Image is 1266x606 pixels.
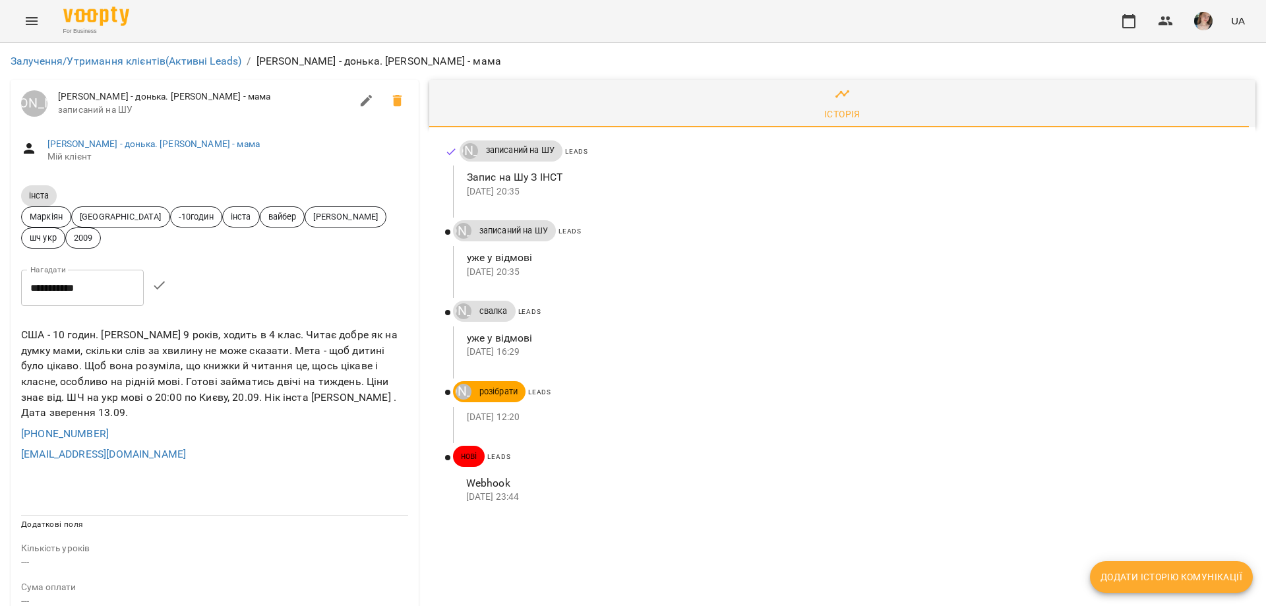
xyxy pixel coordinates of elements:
p: [PERSON_NAME] - донька. [PERSON_NAME] - мама [256,53,502,69]
span: -10годин [171,210,222,223]
p: [DATE] 20:35 [467,185,1234,198]
p: [DATE] 23:44 [466,491,1234,504]
a: [PERSON_NAME] [453,303,471,319]
p: [DATE] 16:29 [467,346,1234,359]
div: Кудлик Марія [456,384,471,400]
a: [PERSON_NAME] [21,90,47,117]
div: Луцук Маркіян [462,143,478,159]
span: Leads [487,453,510,460]
span: нові [453,450,485,462]
span: шч укр [22,231,65,244]
span: записаний на ШУ [471,225,556,237]
div: Історія [824,106,860,122]
p: уже у відмові [467,330,1234,346]
span: [PERSON_NAME] - донька. [PERSON_NAME] - мама [58,90,351,104]
p: Webhook [466,475,1234,491]
span: For Business [63,27,129,36]
span: Leads [518,308,541,315]
a: [PERSON_NAME] - донька. [PERSON_NAME] - мама [47,138,260,149]
span: вайбер [260,210,305,223]
p: [DATE] 12:20 [467,411,1234,424]
span: Leads [565,148,588,155]
span: Leads [528,388,551,396]
p: [DATE] 20:35 [467,266,1234,279]
a: [EMAIL_ADDRESS][DOMAIN_NAME] [21,448,186,460]
div: США - 10 годин. [PERSON_NAME] 9 років, ходить в 4 клас. Читає добре як на думку мами, скільки слі... [18,324,411,423]
span: свалка [471,305,516,317]
p: --- [21,555,408,570]
p: field-description [21,581,408,594]
span: записаний на ШУ [58,104,351,117]
img: Voopty Logo [63,7,129,26]
div: Луцук Маркіян [21,90,47,117]
li: / [247,53,251,69]
span: Мій клієнт [47,150,408,164]
span: Додаткові поля [21,520,83,529]
button: Menu [16,5,47,37]
p: Запис на Шу З ІНСТ [467,169,1234,185]
span: записаний на ШУ [478,144,562,156]
span: розібрати [471,386,526,398]
a: [PERSON_NAME] [460,143,478,159]
a: [PHONE_NUMBER] [21,427,109,440]
span: [PERSON_NAME] [305,210,386,223]
p: field-description [21,542,408,555]
a: [PERSON_NAME] [453,223,471,239]
button: UA [1226,9,1250,33]
span: інста [21,190,57,201]
span: UA [1231,14,1245,28]
span: Leads [558,227,582,235]
a: Залучення/Утримання клієнтів(Активні Leads) [11,55,241,67]
p: уже у відмові [467,250,1234,266]
a: [PERSON_NAME] [453,384,471,400]
nav: breadcrumb [11,53,1255,69]
div: Кудлик Марія [456,303,471,319]
div: Луцук Маркіян [456,223,471,239]
span: 2009 [66,231,101,244]
span: [GEOGRAPHIC_DATA] [72,210,169,223]
span: Додати історію комунікації [1100,569,1242,585]
span: Маркіян [22,210,71,223]
img: 6afb9eb6cc617cb6866001ac461bd93f.JPG [1194,12,1213,30]
span: інста [223,210,259,223]
button: Додати історію комунікації [1090,561,1253,593]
